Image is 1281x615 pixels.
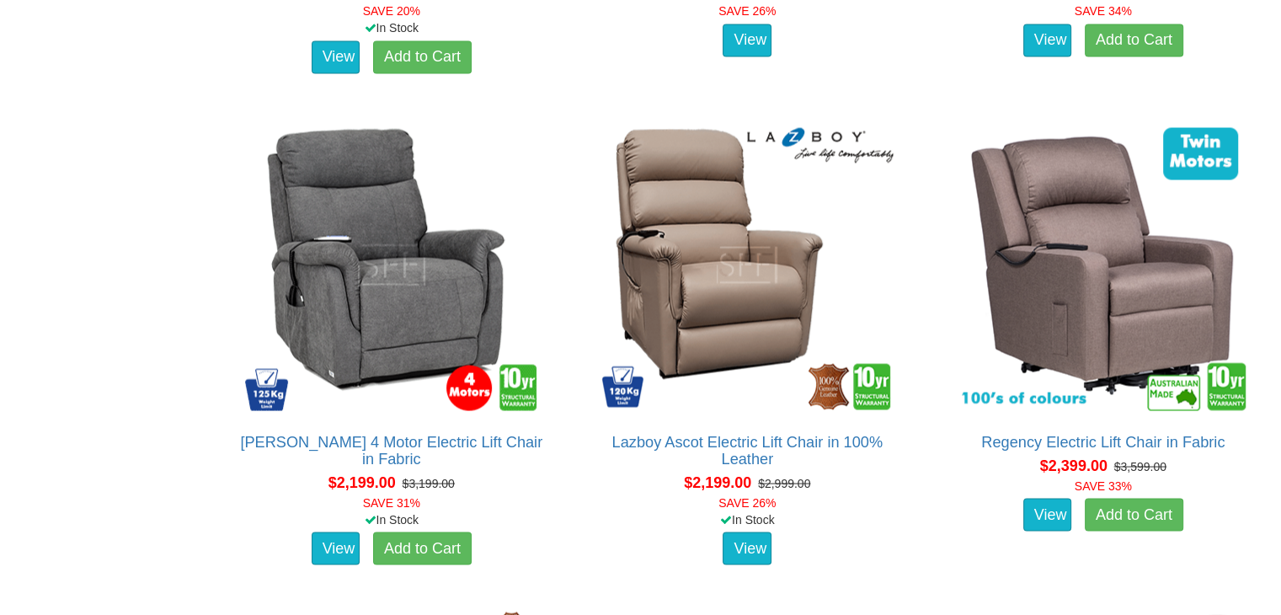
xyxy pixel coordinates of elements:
a: View [723,532,771,565]
font: SAVE 26% [718,4,776,18]
del: $2,999.00 [758,476,810,489]
div: In Stock [223,511,561,527]
div: In Stock [579,511,916,527]
img: Regency Electric Lift Chair in Fabric [952,113,1255,416]
del: $3,199.00 [403,476,455,489]
a: View [1023,498,1072,532]
a: View [723,24,771,57]
span: $2,199.00 [328,473,396,490]
a: Lazboy Ascot Electric Lift Chair in 100% Leather [612,433,883,467]
a: [PERSON_NAME] 4 Motor Electric Lift Chair in Fabric [240,433,542,467]
img: Dalton 4 Motor Electric Lift Chair in Fabric [240,113,543,416]
a: View [1023,24,1072,57]
a: Add to Cart [373,40,472,74]
img: Lazboy Ascot Electric Lift Chair in 100% Leather [595,113,899,416]
a: Add to Cart [1085,24,1183,57]
font: SAVE 26% [718,495,776,509]
a: View [312,40,360,74]
a: Add to Cart [1085,498,1183,532]
del: $3,599.00 [1114,459,1166,473]
a: Add to Cart [373,532,472,565]
font: SAVE 34% [1075,4,1132,18]
font: SAVE 33% [1075,479,1132,492]
a: View [312,532,360,565]
font: SAVE 31% [363,495,420,509]
a: Regency Electric Lift Chair in Fabric [981,433,1225,450]
span: $2,199.00 [684,473,751,490]
span: $2,399.00 [1040,457,1108,473]
font: SAVE 20% [363,4,420,18]
div: In Stock [223,19,561,36]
